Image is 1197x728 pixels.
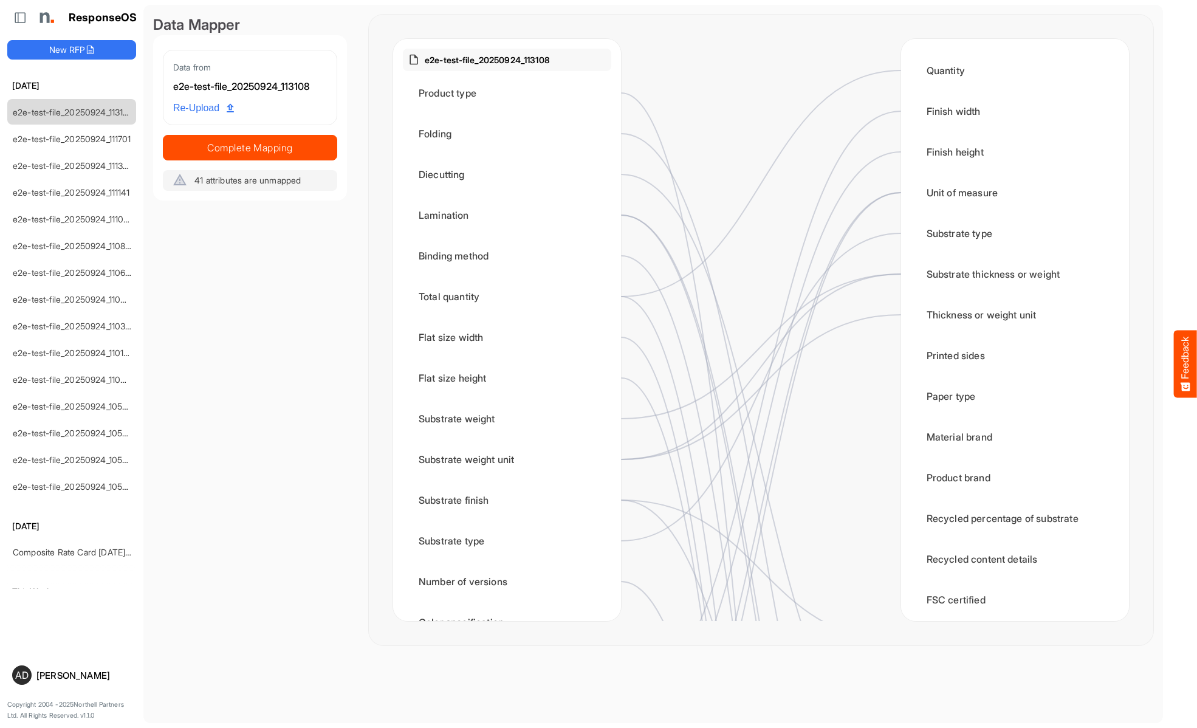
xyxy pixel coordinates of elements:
div: Substrate thickness or weight [911,255,1119,293]
p: e2e-test-file_20250924_113108 [425,53,550,66]
div: Unit of measure [911,174,1119,211]
div: Data from [173,60,327,74]
button: New RFP [7,40,136,60]
a: e2e-test-file_20250924_111359 [13,160,133,171]
a: Re-Upload [168,97,239,120]
div: Total quantity [403,278,611,315]
div: Paper type [911,377,1119,415]
a: e2e-test-file_20250924_110803 [13,241,136,251]
div: Material brand [911,418,1119,456]
div: Recycled content details [911,540,1119,578]
div: Flat size width [403,318,611,356]
p: Copyright 2004 - 2025 Northell Partners Ltd. All Rights Reserved. v 1.1.0 [7,699,136,721]
div: Quantity [911,52,1119,89]
div: Substrate weight unit [403,441,611,478]
div: Binding method [403,237,611,275]
a: e2e-test-file_20250924_105226 [13,481,137,492]
div: Folding [403,115,611,153]
div: Lamination [403,196,611,234]
h1: ResponseOS [69,12,137,24]
a: e2e-test-file_20250924_110646 [13,267,136,278]
div: Substrate finish [403,481,611,519]
a: e2e-test-file_20250924_113108 [13,107,134,117]
div: Substrate type [403,522,611,560]
a: e2e-test-file_20250924_111033 [13,214,134,224]
button: Complete Mapping [163,135,337,160]
div: Color specification [403,603,611,641]
span: 41 attributes are unmapped [194,175,301,185]
a: e2e-test-file_20250924_110146 [13,348,134,358]
a: Composite Rate Card [DATE]_smaller [13,547,157,557]
div: Product type [403,74,611,112]
div: Finish height [911,133,1119,171]
div: Number of versions [403,563,611,600]
div: Substrate weight [403,400,611,438]
h6: [DATE] [7,520,136,533]
a: e2e-test-file_20250924_105529 [13,428,137,438]
a: e2e-test-file_20250924_110305 [13,321,136,331]
h6: This Week [7,585,136,599]
a: e2e-test-file_20250924_111701 [13,134,131,144]
div: Flat size height [403,359,611,397]
div: FSC certified [911,581,1119,619]
img: Northell [33,5,58,30]
a: e2e-test-file_20250924_105914 [13,401,136,411]
div: Data Mapper [153,15,347,35]
div: Substrate type [911,215,1119,252]
span: AD [15,670,29,680]
a: e2e-test-file_20250924_105318 [13,455,135,465]
div: Product brand [911,459,1119,496]
div: e2e-test-file_20250924_113108 [173,79,327,95]
a: e2e-test-file_20250924_110422 [13,294,136,304]
div: Recycled percentage of substrate [911,500,1119,537]
span: Complete Mapping [163,139,337,156]
div: Finish width [911,92,1119,130]
a: e2e-test-file_20250924_111141 [13,187,130,197]
h6: [DATE] [7,79,136,92]
span: Re-Upload [173,100,234,116]
div: Thickness or weight unit [911,296,1119,334]
div: [PERSON_NAME] [36,671,131,680]
a: e2e-test-file_20250924_110035 [13,374,136,385]
div: Diecutting [403,156,611,193]
div: Printed sides [911,337,1119,374]
button: Feedback [1174,331,1197,398]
